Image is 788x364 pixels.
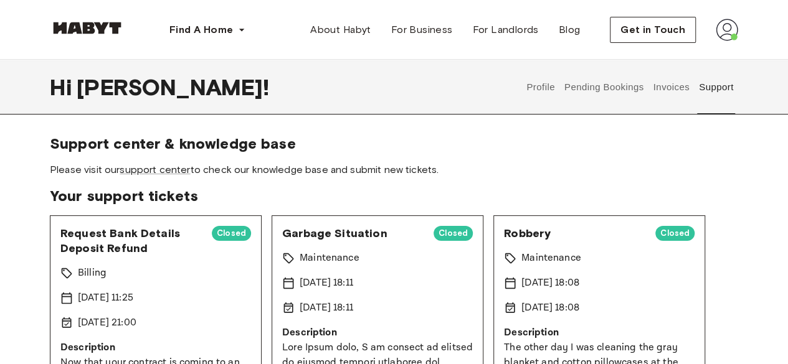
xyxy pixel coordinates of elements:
[50,187,738,205] span: Your support tickets
[212,227,251,240] span: Closed
[310,22,371,37] span: About Habyt
[521,251,581,266] p: Maintenance
[462,17,548,42] a: For Landlords
[472,22,538,37] span: For Landlords
[78,315,136,330] p: [DATE] 21:00
[521,276,579,291] p: [DATE] 18:08
[504,226,645,241] span: Robbery
[77,74,269,100] span: [PERSON_NAME] !
[300,301,353,315] p: [DATE] 18:11
[563,60,645,114] button: Pending Bookings
[381,17,463,42] a: For Business
[610,17,696,43] button: Get in Touch
[300,251,359,266] p: Maintenance
[620,22,685,37] span: Get in Touch
[282,226,424,241] span: Garbage Situation
[525,60,557,114] button: Profile
[78,266,107,281] p: Billing
[716,19,738,41] img: avatar
[120,164,190,175] a: support center
[78,291,133,306] p: [DATE] 11:25
[50,134,738,153] span: Support center & knowledge base
[50,163,738,177] span: Please visit our to check our knowledge base and submit new tickets.
[697,60,735,114] button: Support
[300,276,353,291] p: [DATE] 18:11
[559,22,581,37] span: Blog
[50,22,125,34] img: Habyt
[391,22,453,37] span: For Business
[300,17,381,42] a: About Habyt
[521,301,579,315] p: [DATE] 18:08
[655,227,695,240] span: Closed
[504,325,695,340] p: Description
[282,325,473,340] p: Description
[159,17,255,42] button: Find A Home
[50,74,77,100] span: Hi
[434,227,473,240] span: Closed
[522,60,738,114] div: user profile tabs
[169,22,233,37] span: Find A Home
[652,60,691,114] button: Invoices
[60,226,202,256] span: Request Bank Details Deposit Refund
[549,17,591,42] a: Blog
[60,340,251,355] p: Description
